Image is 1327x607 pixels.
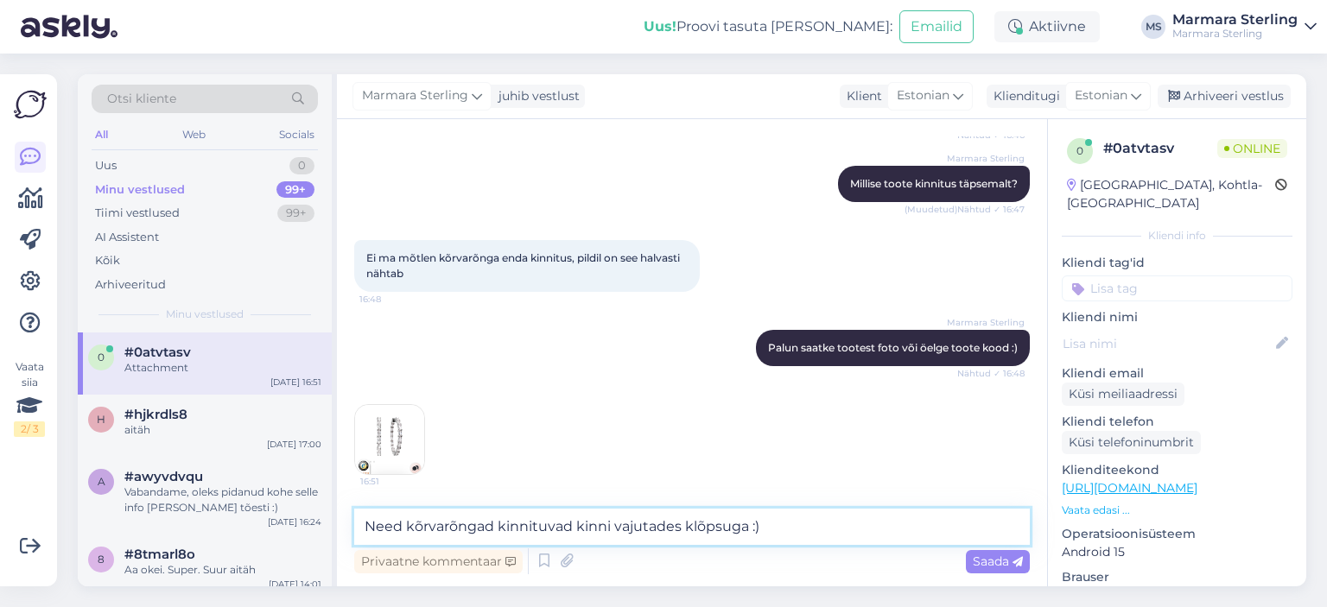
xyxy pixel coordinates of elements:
[14,88,47,121] img: Askly Logo
[492,87,580,105] div: juhib vestlust
[276,123,318,146] div: Socials
[1067,176,1275,212] div: [GEOGRAPHIC_DATA], Kohtla-[GEOGRAPHIC_DATA]
[840,87,882,105] div: Klient
[1062,364,1292,383] p: Kliendi email
[362,86,468,105] span: Marmara Sterling
[95,205,180,222] div: Tiimi vestlused
[1062,480,1197,496] a: [URL][DOMAIN_NAME]
[850,177,1018,190] span: Millise toote kinnitus täpsemalt?
[354,550,523,573] div: Privaatne kommentaar
[644,16,892,37] div: Proovi tasuta [PERSON_NAME]:
[289,157,314,174] div: 0
[95,252,120,269] div: Kõik
[366,251,683,280] span: Ei ma mõtlen kõrvarõnga enda kinnitus, pildil on see halvasti nähtab
[179,123,209,146] div: Web
[644,18,676,35] b: Uus!
[1062,383,1184,406] div: Küsi meiliaadressi
[1062,431,1201,454] div: Küsi telefoninumbrit
[768,341,1018,354] span: Palun saatke tootest foto või öelge toote kood :)
[1062,413,1292,431] p: Kliendi telefon
[1141,15,1165,39] div: MS
[947,152,1025,165] span: Marmara Sterling
[1075,86,1127,105] span: Estonian
[897,86,949,105] span: Estonian
[1062,228,1292,243] div: Kliendi info
[355,405,424,474] img: Attachment
[107,90,176,108] span: Otsi kliente
[899,10,974,43] button: Emailid
[268,515,321,528] div: [DATE] 16:24
[277,205,314,222] div: 99+
[95,276,166,294] div: Arhiveeritud
[905,203,1025,216] span: (Muudetud) Nähtud ✓ 16:47
[1076,144,1083,157] span: 0
[1062,568,1292,586] p: Brauser
[95,229,159,246] div: AI Assistent
[98,475,105,488] span: a
[124,345,191,360] span: #0atvtasv
[1062,461,1292,479] p: Klienditeekond
[1172,27,1298,41] div: Marmara Sterling
[1217,139,1287,158] span: Online
[267,438,321,451] div: [DATE] 17:00
[1103,138,1217,159] div: # 0atvtasv
[124,407,187,422] span: #hjkrdls8
[95,181,185,199] div: Minu vestlused
[124,469,203,484] span: #awyvdvqu
[1063,334,1273,353] input: Lisa nimi
[1062,275,1292,301] input: Lisa tag
[14,359,45,437] div: Vaata siia
[1062,254,1292,272] p: Kliendi tag'id
[957,367,1025,380] span: Nähtud ✓ 16:48
[124,562,321,578] div: Aa okei. Super. Suur aitäh
[1062,525,1292,543] p: Operatsioonisüsteem
[360,475,425,488] span: 16:51
[92,123,111,146] div: All
[1172,13,1298,27] div: Marmara Sterling
[98,351,105,364] span: 0
[973,553,1023,569] span: Saada
[124,360,321,376] div: Attachment
[354,509,1030,545] textarea: Need kõrvarõngad kinnituvad kinni vajutades klõpsuga :)
[1158,85,1291,108] div: Arhiveeri vestlus
[987,87,1060,105] div: Klienditugi
[994,11,1100,42] div: Aktiivne
[14,421,45,437] div: 2 / 3
[359,293,424,306] span: 16:48
[276,181,314,199] div: 99+
[124,547,195,562] span: #8tmarl8o
[124,422,321,438] div: aitäh
[1062,308,1292,326] p: Kliendi nimi
[947,316,1025,329] span: Marmara Sterling
[1062,543,1292,561] p: Android 15
[1172,13,1317,41] a: Marmara SterlingMarmara Sterling
[1062,503,1292,518] p: Vaata edasi ...
[166,307,244,322] span: Minu vestlused
[98,553,105,566] span: 8
[95,157,117,174] div: Uus
[270,376,321,389] div: [DATE] 16:51
[97,413,105,426] span: h
[269,578,321,591] div: [DATE] 14:01
[124,484,321,515] div: Vabandame, oleks pidanud kohe selle info [PERSON_NAME] tõesti :)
